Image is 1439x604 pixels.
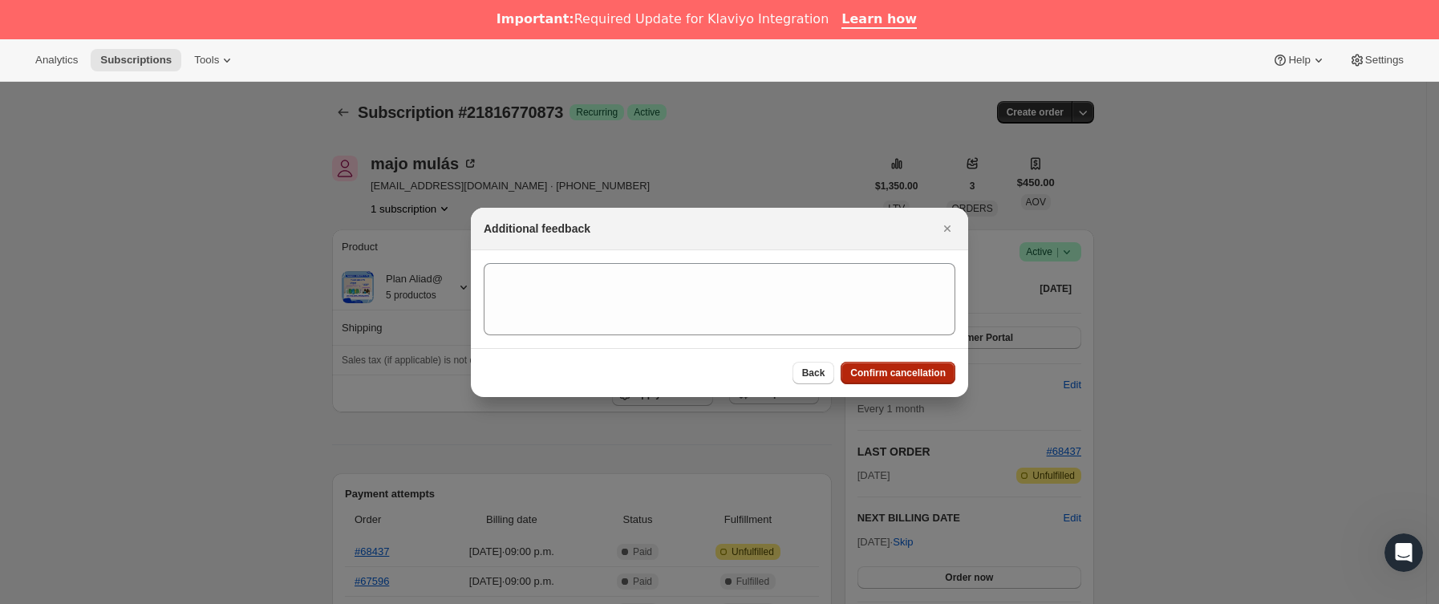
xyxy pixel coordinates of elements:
[484,221,590,237] h2: Additional feedback
[194,54,219,67] span: Tools
[1365,54,1404,67] span: Settings
[184,49,245,71] button: Tools
[1384,533,1423,572] iframe: Intercom live chat
[100,54,172,67] span: Subscriptions
[792,362,835,384] button: Back
[1288,54,1310,67] span: Help
[91,49,181,71] button: Subscriptions
[35,54,78,67] span: Analytics
[497,11,574,26] b: Important:
[850,367,946,379] span: Confirm cancellation
[1263,49,1336,71] button: Help
[497,11,829,27] div: Required Update for Klaviyo Integration
[1340,49,1413,71] button: Settings
[841,362,955,384] button: Confirm cancellation
[26,49,87,71] button: Analytics
[936,217,959,240] button: Cerrar
[802,367,825,379] span: Back
[841,11,917,29] a: Learn how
